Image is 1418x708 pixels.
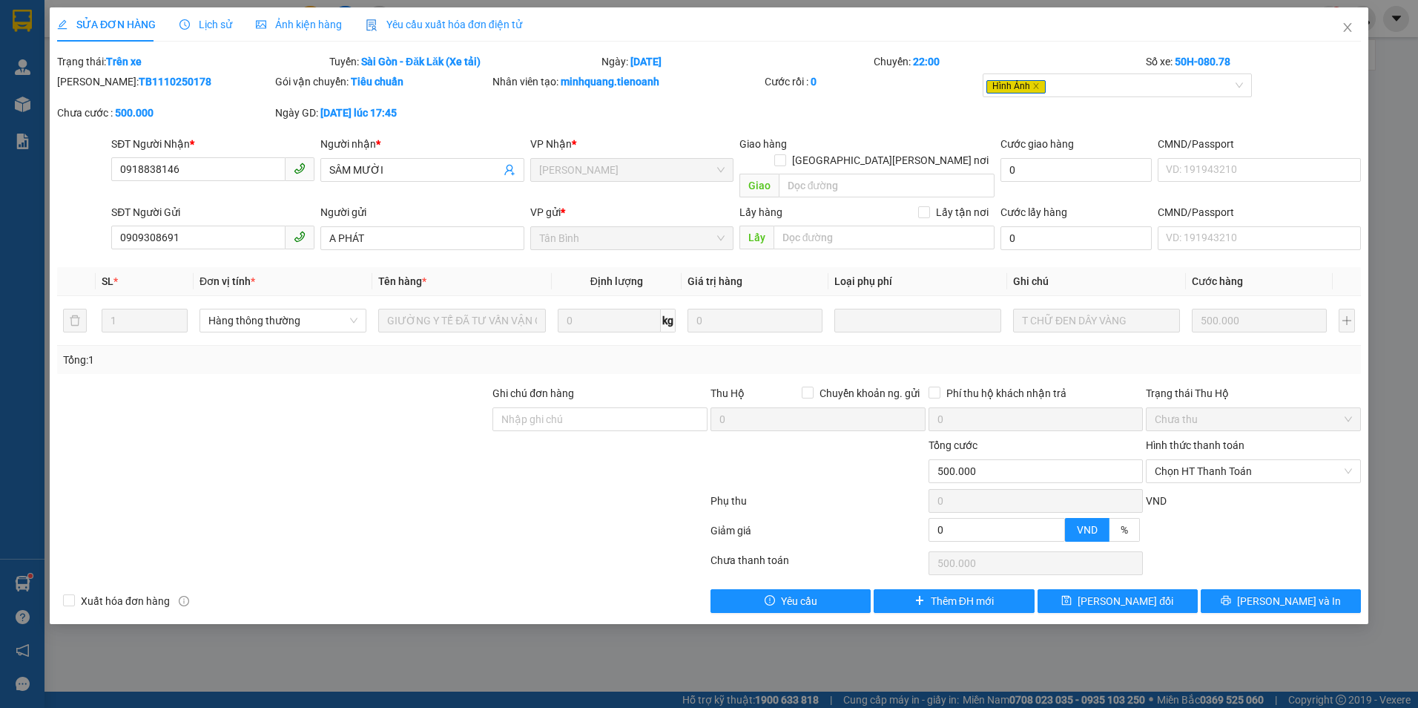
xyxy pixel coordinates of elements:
span: Hình Ảnh [986,80,1046,94]
label: Cước lấy hàng [1000,206,1067,218]
span: Thêm ĐH mới [931,593,994,609]
span: VP Nhận [530,138,572,150]
input: Dọc đường [774,226,995,249]
span: Ảnh kiện hàng [256,19,342,30]
button: plusThêm ĐH mới [874,589,1034,613]
span: phone [294,231,306,243]
div: Cước rồi : [765,73,980,90]
span: SL [102,275,113,287]
span: % [1121,524,1128,536]
b: [DATE] lúc 17:45 [320,107,397,119]
div: [PERSON_NAME]: [57,73,272,90]
div: Số xe: [1144,53,1362,70]
span: Tên hàng [378,275,426,287]
div: Chuyến: [872,53,1144,70]
b: 22:00 [913,56,940,68]
input: 0 [1192,309,1326,332]
th: Loại phụ phí [828,267,1007,296]
span: user-add [504,164,515,176]
b: [DATE] [630,56,662,68]
span: Định lượng [590,275,643,287]
span: VND [1146,495,1167,507]
span: phone [294,163,306,174]
span: Cước hàng [1192,275,1243,287]
button: printer[PERSON_NAME] và In [1201,589,1361,613]
b: 0 [811,76,817,88]
span: clock-circle [179,19,190,30]
span: close [1342,22,1353,33]
span: Chuyển khoản ng. gửi [814,385,926,401]
div: Gói vận chuyển: [275,73,490,90]
b: Tiêu chuẩn [351,76,403,88]
span: picture [256,19,266,30]
span: [GEOGRAPHIC_DATA][PERSON_NAME] nơi [786,152,995,168]
input: Ghi chú đơn hàng [492,407,708,431]
span: save [1061,595,1072,607]
div: CMND/Passport [1158,204,1361,220]
b: minhquang.tienoanh [561,76,659,88]
label: Hình thức thanh toán [1146,439,1244,451]
div: Giảm giá [709,522,927,548]
button: Close [1327,7,1368,49]
b: Trên xe [106,56,142,68]
span: [PERSON_NAME] đổi [1078,593,1173,609]
label: Cước giao hàng [1000,138,1074,150]
div: Trạng thái: [56,53,328,70]
span: Cư Kuin [539,159,725,181]
span: printer [1221,595,1231,607]
input: VD: Bàn, Ghế [378,309,545,332]
div: CMND/Passport [1158,136,1361,152]
span: Hàng thông thường [208,309,357,332]
span: Lấy tận nơi [930,204,995,220]
div: Tổng: 1 [63,352,547,368]
b: Sài Gòn - Đăk Lăk (Xe tải) [361,56,481,68]
span: close [1032,82,1040,90]
span: Chưa thu [1155,408,1352,430]
div: Phụ thu [709,493,927,519]
b: 50H-080.78 [1175,56,1230,68]
label: Ghi chú đơn hàng [492,387,574,399]
span: Giao [739,174,779,197]
div: SĐT Người Gửi [111,204,314,220]
div: Chưa cước : [57,105,272,121]
span: plus [914,595,925,607]
span: Yêu cầu [781,593,817,609]
button: exclamation-circleYêu cầu [710,589,871,613]
span: Phí thu hộ khách nhận trả [940,385,1072,401]
div: Tuyến: [328,53,600,70]
input: Cước giao hàng [1000,158,1152,182]
div: VP gửi [530,204,733,220]
span: edit [57,19,67,30]
div: Trạng thái Thu Hộ [1146,385,1361,401]
span: Yêu cầu xuất hóa đơn điện tử [366,19,522,30]
span: [PERSON_NAME] và In [1237,593,1341,609]
img: icon [366,19,377,31]
input: Dọc đường [779,174,995,197]
span: Tổng cước [929,439,977,451]
div: Người nhận [320,136,524,152]
span: VND [1077,524,1098,536]
button: save[PERSON_NAME] đổi [1038,589,1198,613]
span: Chọn HT Thanh Toán [1155,460,1352,482]
span: Đơn vị tính [199,275,255,287]
div: Người gửi [320,204,524,220]
span: Tân Bình [539,227,725,249]
span: info-circle [179,596,189,606]
span: Lấy [739,226,774,249]
span: exclamation-circle [765,595,775,607]
span: Giao hàng [739,138,787,150]
span: Xuất hóa đơn hàng [75,593,176,609]
input: 0 [687,309,822,332]
span: kg [661,309,676,332]
div: Ngày: [600,53,872,70]
b: TB1110250178 [139,76,211,88]
button: delete [63,309,87,332]
div: Nhân viên tạo: [492,73,762,90]
div: Ngày GD: [275,105,490,121]
span: Giá trị hàng [687,275,742,287]
span: SỬA ĐƠN HÀNG [57,19,156,30]
div: SĐT Người Nhận [111,136,314,152]
b: 500.000 [115,107,154,119]
th: Ghi chú [1007,267,1186,296]
span: Thu Hộ [710,387,745,399]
